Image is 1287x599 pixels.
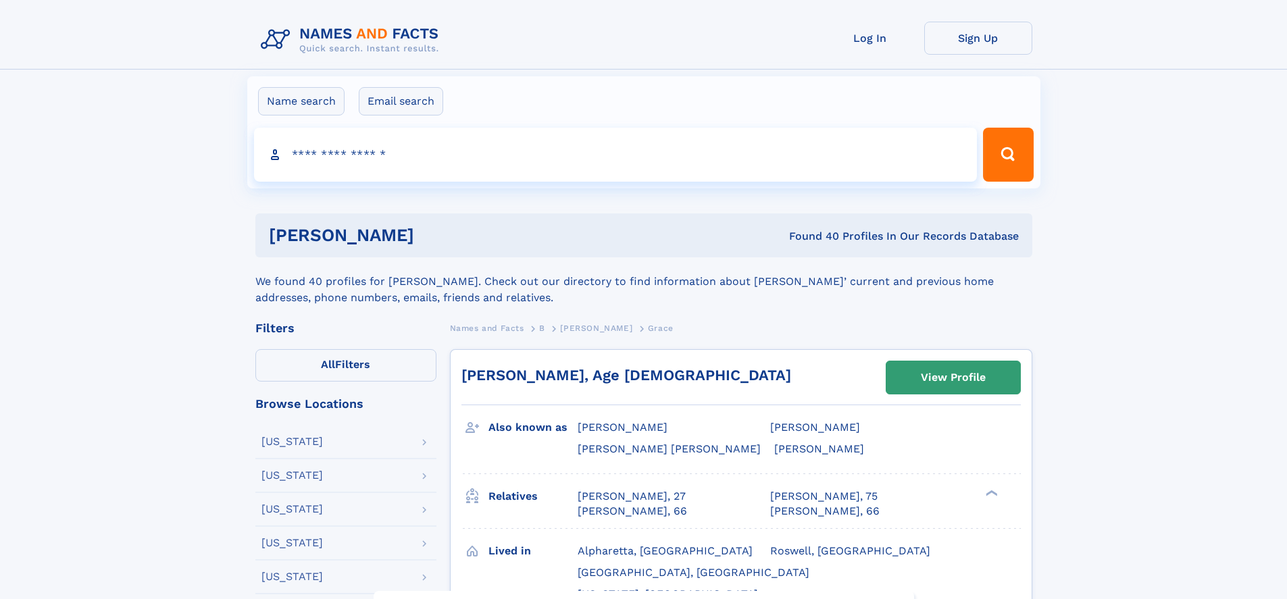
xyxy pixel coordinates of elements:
span: B [539,323,545,333]
a: [PERSON_NAME] [560,319,632,336]
label: Filters [255,349,436,382]
span: Alpharetta, [GEOGRAPHIC_DATA] [578,544,753,557]
div: [US_STATE] [261,504,323,515]
h3: Also known as [488,416,578,439]
a: [PERSON_NAME], Age [DEMOGRAPHIC_DATA] [461,367,791,384]
span: [PERSON_NAME] [578,421,667,434]
span: [PERSON_NAME] [774,442,864,455]
div: ❯ [982,488,999,497]
img: Logo Names and Facts [255,22,450,58]
div: [US_STATE] [261,470,323,481]
div: View Profile [921,362,986,393]
a: [PERSON_NAME], 66 [770,504,880,519]
h3: Lived in [488,540,578,563]
h3: Relatives [488,485,578,508]
div: Filters [255,322,436,334]
span: [PERSON_NAME] [560,323,632,333]
a: [PERSON_NAME], 27 [578,489,686,504]
a: Log In [816,22,924,55]
span: Grace [648,323,674,333]
span: Roswell, [GEOGRAPHIC_DATA] [770,544,930,557]
button: Search Button [983,128,1033,182]
input: search input [254,128,978,182]
div: Browse Locations [255,398,436,410]
a: Names and Facts [450,319,524,336]
span: All [321,358,335,371]
span: [GEOGRAPHIC_DATA], [GEOGRAPHIC_DATA] [578,566,809,579]
span: [PERSON_NAME] [PERSON_NAME] [578,442,761,455]
a: B [539,319,545,336]
a: Sign Up [924,22,1032,55]
h1: [PERSON_NAME] [269,227,602,244]
label: Name search [258,87,345,115]
a: [PERSON_NAME], 75 [770,489,878,504]
div: [US_STATE] [261,571,323,582]
a: [PERSON_NAME], 66 [578,504,687,519]
div: [US_STATE] [261,538,323,548]
label: Email search [359,87,443,115]
span: [PERSON_NAME] [770,421,860,434]
div: We found 40 profiles for [PERSON_NAME]. Check out our directory to find information about [PERSON... [255,257,1032,306]
div: [US_STATE] [261,436,323,447]
a: View Profile [886,361,1020,394]
div: Found 40 Profiles In Our Records Database [601,229,1019,244]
